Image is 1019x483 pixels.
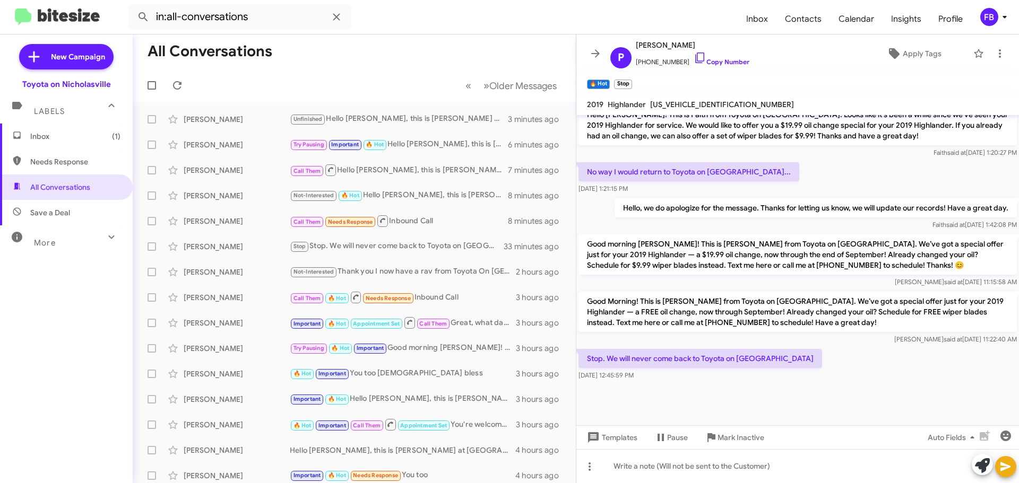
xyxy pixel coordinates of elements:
span: Important [331,141,359,148]
span: [US_VEHICLE_IDENTIFICATION_NUMBER] [650,100,794,109]
span: Important [318,422,346,429]
span: 🔥 Hot [328,472,346,479]
span: New Campaign [51,51,105,62]
span: 🔥 Hot [293,370,312,377]
span: Needs Response [30,156,120,167]
a: Inbox [738,4,776,34]
div: [PERSON_NAME] [184,241,290,252]
span: said at [944,278,963,286]
span: (1) [112,131,120,142]
span: [PHONE_NUMBER] [636,51,749,67]
div: FB [980,8,998,26]
span: Faith [DATE] 1:20:27 PM [934,148,1017,156]
div: [PERSON_NAME] [184,419,290,430]
p: No way I would return to Toyota on [GEOGRAPHIC_DATA]... [578,162,799,181]
div: 3 hours ago [516,318,567,328]
div: Hello [PERSON_NAME], this is [PERSON_NAME] at [GEOGRAPHIC_DATA] on [GEOGRAPHIC_DATA]. It's been a... [290,445,515,455]
div: Inbound Call [290,214,508,227]
div: [PERSON_NAME] [184,368,290,379]
input: Search [128,4,351,30]
button: FB [971,8,1007,26]
div: 3 hours ago [516,368,567,379]
span: More [34,238,56,248]
span: Highlander [608,100,646,109]
button: Templates [576,428,646,447]
span: All Conversations [30,182,90,192]
div: You too [DEMOGRAPHIC_DATA] bless [290,367,516,380]
button: Previous [459,75,478,96]
div: 8 minutes ago [508,216,567,226]
span: Try Pausing [293,345,324,352]
div: [PERSON_NAME] [184,190,290,201]
a: Insights [883,4,930,34]
div: [PERSON_NAME] [184,139,290,150]
span: said at [944,335,962,343]
span: said at [946,221,965,229]
span: Apply Tags [903,44,942,63]
p: Good morning [PERSON_NAME]! This is [PERSON_NAME] from Toyota on [GEOGRAPHIC_DATA]. We’ve got a s... [578,234,1017,275]
div: 3 hours ago [516,419,567,430]
div: 4 hours ago [515,445,567,455]
div: [PERSON_NAME] [184,394,290,405]
div: [PERSON_NAME] [184,445,290,455]
span: 🔥 Hot [341,192,359,199]
div: 33 minutes ago [504,241,567,252]
span: Templates [585,428,637,447]
span: [DATE] 12:45:59 PM [578,371,634,379]
span: Appointment Set [400,422,447,429]
div: Good morning [PERSON_NAME]! I'm just following up to see if you'd still like to schedule for the ... [290,342,516,354]
span: [DATE] 1:21:15 PM [578,185,628,192]
span: 2019 [587,100,603,109]
span: [PERSON_NAME] [DATE] 11:22:40 AM [894,335,1017,343]
p: Hello [PERSON_NAME]! This is Faith from Toyota on [GEOGRAPHIC_DATA]. Looks like it's been a while... [578,105,1017,145]
span: said at [947,148,966,156]
h1: All Conversations [148,43,272,60]
p: Hello, we do apologize for the message. Thanks for letting us know, we will update our records! H... [615,198,1017,217]
div: Hello [PERSON_NAME], this is [PERSON_NAME] at [GEOGRAPHIC_DATA] on [GEOGRAPHIC_DATA]. It's been a... [290,189,508,201]
a: Calendar [830,4,883,34]
span: [PERSON_NAME] [636,39,749,51]
div: [PERSON_NAME] [184,318,290,328]
button: Mark Inactive [696,428,773,447]
div: Great, what day and time works best for you? [290,316,516,329]
span: Not-Interested [293,268,334,275]
div: 3 minutes ago [508,114,567,125]
span: [PERSON_NAME] [DATE] 11:15:58 AM [895,278,1017,286]
span: 🔥 Hot [328,320,346,327]
div: Stop. We will never come back to Toyota on [GEOGRAPHIC_DATA] [290,240,504,252]
small: Stop [614,80,632,89]
a: Contacts [776,4,830,34]
div: Thank you I now have a rav from Toyota On [GEOGRAPHIC_DATA] [290,266,516,278]
div: [PERSON_NAME] [184,114,290,125]
a: Profile [930,4,971,34]
button: Apply Tags [859,44,968,63]
div: Hello [PERSON_NAME], this is [PERSON_NAME] at [GEOGRAPHIC_DATA] on [GEOGRAPHIC_DATA]. It's been a... [290,138,508,151]
span: 🔥 Hot [366,141,384,148]
span: Not-Interested [293,192,334,199]
div: [PERSON_NAME] [184,267,290,277]
div: [PERSON_NAME] [184,292,290,303]
div: 4 hours ago [515,470,567,481]
span: P [618,49,624,66]
span: Needs Response [328,218,373,225]
span: Call Them [293,218,321,225]
div: 6 minutes ago [508,139,567,150]
div: [PERSON_NAME] [184,216,290,226]
span: Important [293,472,321,479]
span: Inbox [30,131,120,142]
div: [PERSON_NAME] [184,470,290,481]
span: Unfinished [293,116,323,122]
span: Older Messages [489,80,557,92]
span: Important [318,370,346,377]
div: Toyota on Nicholasville [22,79,111,90]
span: Needs Response [366,295,411,302]
span: Labels [34,107,65,116]
p: Stop. We will never come back to Toyota on [GEOGRAPHIC_DATA] [578,349,822,368]
span: 🔥 Hot [328,396,346,402]
small: 🔥 Hot [587,80,610,89]
span: Faith [DATE] 1:42:08 PM [932,221,1017,229]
